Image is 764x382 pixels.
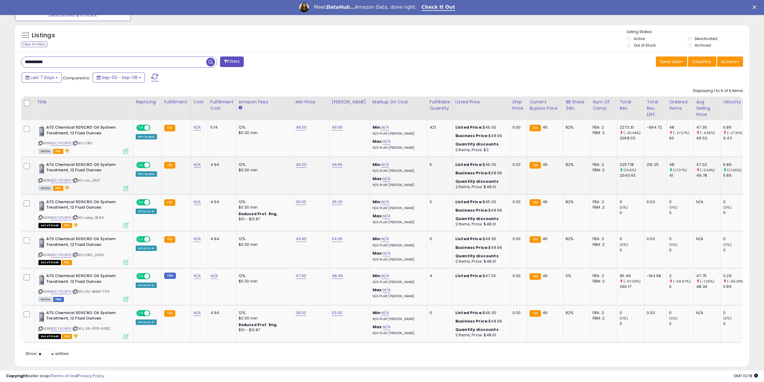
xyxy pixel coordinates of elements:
div: 0.00 [647,199,662,205]
div: Min Price [296,99,327,105]
b: Quantity discounts [455,216,499,222]
span: FBA [62,223,72,228]
a: B0CYXTJ8P6 [51,252,71,258]
div: Total Rev. [620,99,642,112]
label: Out of Stock [634,43,656,48]
b: Reduced Prof. Rng. [239,211,278,216]
div: 4.94 [210,236,231,242]
small: (-1.26%) [700,279,714,284]
div: 0.00 [512,162,522,167]
small: (0%) [669,242,678,247]
a: N/A [194,199,201,205]
div: 0.00 [512,199,522,205]
div: 0 [620,210,644,215]
b: Quantity discounts [455,141,499,147]
a: N/A [383,213,390,219]
p: N/A Profit [PERSON_NAME] [373,258,422,262]
div: N/A [696,236,716,242]
div: N/A [696,199,716,205]
div: 2273.31 [620,125,644,130]
div: ASIN: [38,125,128,153]
div: 2 Items, Price: $2 [455,147,505,153]
b: Business Price: [455,207,488,213]
div: -194.68 [647,273,662,279]
div: Repricing [136,99,159,105]
div: $48.99 [455,170,505,176]
div: 12% [239,236,288,242]
div: 2 [669,273,693,279]
div: [PERSON_NAME] [332,99,367,105]
div: Displaying 1 to 6 of 6 items [693,88,743,94]
p: N/A Profit [PERSON_NAME] [373,132,422,136]
span: 46 [542,124,548,130]
div: Fulfillment Cost [210,99,234,112]
div: $46.00 [455,162,505,167]
div: $0.30 min [239,279,288,284]
p: N/A Profit [PERSON_NAME] [373,294,422,298]
label: Active [634,36,645,41]
div: 0 [430,199,448,205]
a: 39.00 [296,310,307,316]
small: Amazon Fees. [239,105,242,111]
div: 2 Items, Price: $48.01 [455,184,505,190]
div: $0.30 min [239,242,288,247]
b: Max: [373,250,383,256]
p: Listing States: [627,29,749,35]
div: Win BuyBox [136,134,157,139]
small: FBA [530,162,541,169]
div: : [455,216,505,222]
div: 0.00 [512,125,522,130]
b: Quantity discounts [455,179,499,184]
div: $45.00 [455,199,505,205]
b: Listed Price: [455,162,483,167]
th: The percentage added to the cost of goods (COGS) that forms the calculator for Min & Max prices. [370,96,427,120]
span: ON [137,274,144,279]
a: N/A [381,162,388,168]
span: 46 [542,236,548,242]
a: Privacy Policy [78,373,104,379]
img: 4117unvzBGL._SL40_.jpg [38,125,45,137]
div: FBM: 2 [593,205,612,210]
div: $48.99 [455,208,505,213]
div: Clear All Filters [21,41,48,47]
p: N/A Profit [PERSON_NAME] [373,183,422,187]
div: Num of Comp. [593,99,615,112]
div: Title [37,99,131,105]
div: 4.94 [210,199,231,205]
div: Amazon Fees [239,99,291,105]
small: (-66.28%) [727,279,744,284]
div: Current Buybox Price [530,99,560,112]
span: Columns [692,59,711,65]
a: Check It Out [421,4,455,11]
span: FBA [53,186,63,191]
div: Close [753,5,759,9]
span: 46 [542,162,548,167]
div: 0 [669,236,693,242]
div: Fulfillable Quantity [430,99,450,112]
div: ASIN: [38,199,128,228]
div: : [455,179,505,184]
div: Win BuyBox [136,171,157,177]
h5: Listings [32,31,55,40]
a: N/A [381,199,388,205]
small: (0%) [620,242,628,247]
div: Total Rev. Diff. [647,99,664,118]
p: N/A Profit [PERSON_NAME] [373,243,422,248]
div: 0 [669,199,693,205]
div: Velocity [723,99,745,105]
div: 6.86 [723,162,747,167]
button: Actions [717,57,743,67]
div: -994.72 [647,125,662,130]
div: 82% [566,199,585,205]
b: ATS Chemical 505CRO Oil System Treatment, 12 Fluid Ounces [46,125,119,137]
span: OFF [149,237,159,242]
span: | SKU: CRO [72,141,92,145]
div: 2 Items, Price: $48.01 [455,259,505,264]
div: 5.86 [723,173,747,178]
a: 48.49 [332,273,343,279]
span: Sep-02 - Sep-08 [102,75,137,81]
div: 82% [566,162,585,167]
div: FBA: 2 [593,236,612,242]
p: N/A Profit [PERSON_NAME] [373,220,422,225]
img: 4117unvzBGL._SL40_.jpg [38,162,45,174]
